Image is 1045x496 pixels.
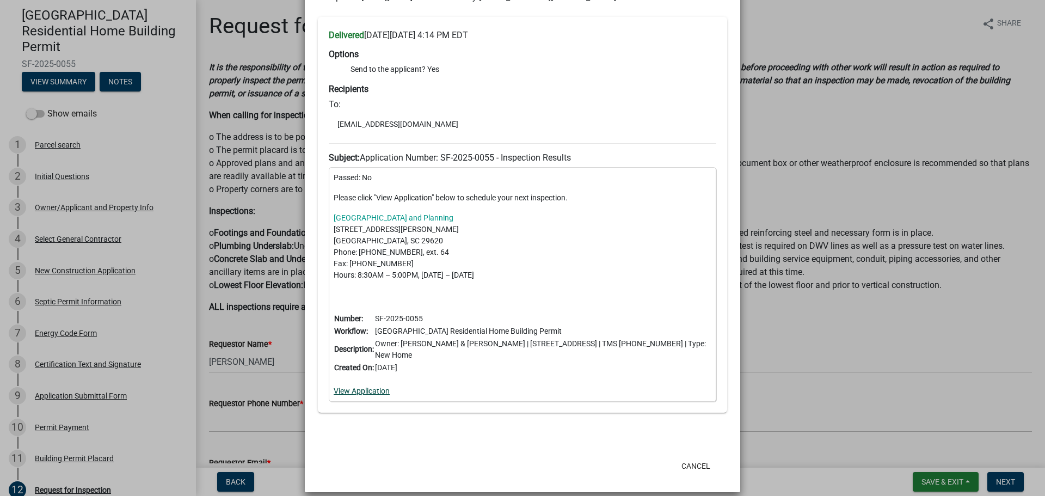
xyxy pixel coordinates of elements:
[334,212,711,281] p: [STREET_ADDRESS][PERSON_NAME] [GEOGRAPHIC_DATA], SC 29620 Phone: [PHONE_NUMBER], ext. 64 Fax: [PH...
[334,172,711,183] p: Passed: No
[329,30,364,40] strong: Delivered
[374,325,711,338] td: [GEOGRAPHIC_DATA] Residential Home Building Permit
[374,362,711,374] td: [DATE]
[334,345,374,353] b: Description:
[329,152,360,163] strong: Subject:
[334,192,711,204] p: Please click "View Application" below to schedule your next inspection.
[351,64,716,75] li: Send to the applicant? Yes
[329,84,368,94] strong: Recipients
[329,152,716,163] h6: Application Number: SF-2025-0055 - Inspection Results
[374,338,711,362] td: Owner: [PERSON_NAME] & [PERSON_NAME] | [STREET_ADDRESS] | TMS [PHONE_NUMBER] | Type: New Home
[334,314,363,323] b: Number:
[334,387,390,395] a: View Application
[334,363,374,372] b: Created On:
[374,313,711,325] td: SF-2025-0055
[334,327,368,335] b: Workflow:
[329,99,716,109] h6: To:
[329,116,716,132] li: [EMAIL_ADDRESS][DOMAIN_NAME]
[673,456,719,476] button: Cancel
[329,49,359,59] strong: Options
[334,213,453,222] a: [GEOGRAPHIC_DATA] and Planning
[329,30,716,40] h6: [DATE][DATE] 4:14 PM EDT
